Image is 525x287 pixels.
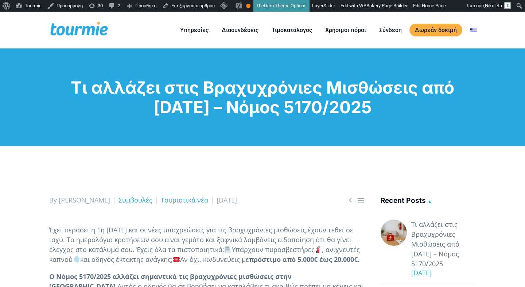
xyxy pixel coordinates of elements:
[407,268,476,278] div: [DATE]
[409,24,462,36] a: Δωρεάν δοκιμή
[118,196,152,204] a: Συμβουλές
[374,25,407,35] a: Σύνδεση
[485,3,502,8] span: Nikoleta
[346,196,355,205] a: 
[175,25,214,35] a: Υπηρεσίες
[217,196,237,204] span: [DATE]
[49,78,476,117] h1: Τι αλλάζει στις Βραχυχρόνιες Μισθώσεις από [DATE] – Νόμος 5170/2025
[411,220,476,269] a: Τι αλλάζει στις Βραχυχρόνιες Μισθώσεις από [DATE] – Νόμος 5170/2025
[320,25,372,35] a: Χρήσιμοι πόροι
[381,195,476,207] h4: Recent posts
[266,25,318,35] a: Τιμοκατάλογος
[161,196,208,204] a: Τουριστικά νέα
[246,4,250,8] div: OK
[346,196,355,205] span: Previous post
[249,255,358,264] strong: πρόστιμο από 5.000€ έως 20.000€
[216,25,264,35] a: Διασυνδέσεις
[357,196,365,205] a: 
[49,196,110,204] span: By [PERSON_NAME]
[49,225,365,264] p: Έχει περάσει η 1η [DATE] και οι νέες υποχρεώσεις για τις βραχυχρόνιες μισθώσεις έχουν τεθεί σε ισ...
